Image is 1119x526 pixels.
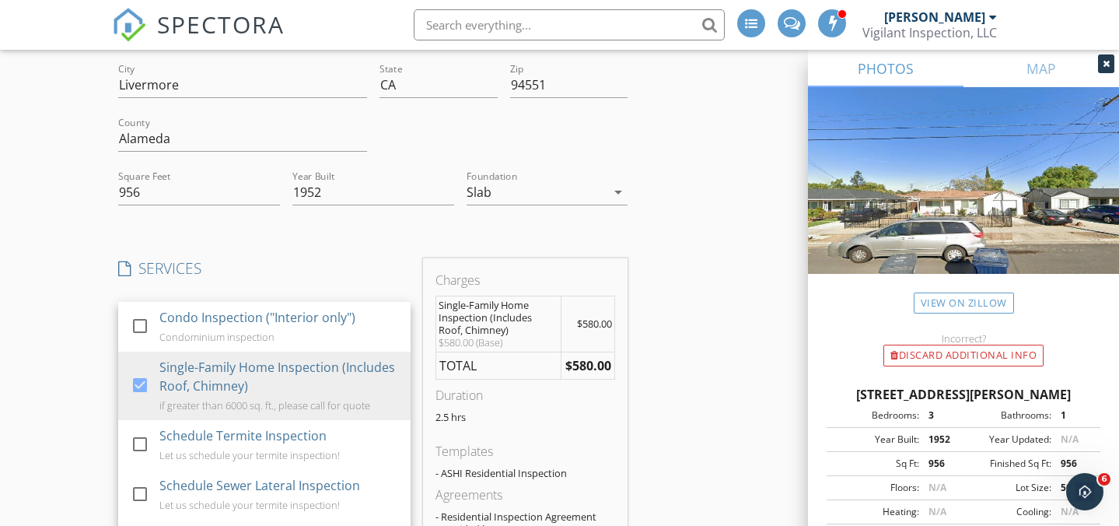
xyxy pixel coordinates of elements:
[831,433,919,447] div: Year Built:
[883,345,1044,366] div: Discard Additional info
[159,358,398,395] div: Single-Family Home Inspection (Includes Roof, Chimney)
[118,258,411,279] h4: SERVICES
[862,25,997,40] div: Vigilant Inspection, LLC
[159,331,275,343] div: Condominium inspection
[831,457,919,471] div: Sq Ft:
[435,411,616,423] p: 2.5 hrs
[884,9,985,25] div: [PERSON_NAME]
[609,183,628,202] i: arrow_drop_down
[1051,409,1096,423] div: 1
[159,449,340,461] div: Let us schedule your termite inspection!
[435,352,561,380] td: TOTAL
[919,409,963,423] div: 3
[435,467,616,479] div: - ASHI Residential Inspection
[808,332,1119,345] div: Incorrect?
[159,476,360,495] div: Schedule Sewer Lateral Inspection
[963,457,1051,471] div: Finished Sq Ft:
[159,308,355,327] div: Condo Inspection ("Interior only")
[928,505,946,518] span: N/A
[439,336,558,349] div: $580.00 (Base)
[919,433,963,447] div: 1952
[1098,473,1110,486] span: 6
[159,399,370,412] div: if greater than 6000 sq. ft., please call for quote
[1051,481,1096,495] div: 5000
[963,50,1119,87] a: MAP
[1051,457,1096,471] div: 956
[928,481,946,494] span: N/A
[159,499,340,511] div: Let us schedule your termite inspection!
[435,271,616,289] div: Charges
[157,8,285,40] span: SPECTORA
[808,50,963,87] a: PHOTOS
[577,317,612,331] span: $580.00
[565,357,611,374] strong: $580.00
[963,433,1051,447] div: Year Updated:
[112,8,146,42] img: The Best Home Inspection Software - Spectora
[963,505,1051,519] div: Cooling:
[963,481,1051,495] div: Lot Size:
[808,87,1119,311] img: streetview
[827,385,1100,404] div: [STREET_ADDRESS][PERSON_NAME]
[963,409,1051,423] div: Bathrooms:
[831,505,919,519] div: Heating:
[112,21,285,54] a: SPECTORA
[914,293,1014,314] a: View on Zillow
[435,386,616,405] div: Duration
[467,185,491,199] div: Slab
[435,442,616,461] div: Templates
[1061,433,1079,446] span: N/A
[159,426,327,445] div: Schedule Termite Inspection
[831,409,919,423] div: Bedrooms:
[1066,473,1103,510] iframe: Intercom live chat
[439,299,558,336] div: Single-Family Home Inspection (Includes Roof, Chimney)
[414,9,725,40] input: Search everything...
[435,486,616,504] div: Agreements
[919,457,963,471] div: 956
[1061,505,1079,518] span: N/A
[831,481,919,495] div: Floors:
